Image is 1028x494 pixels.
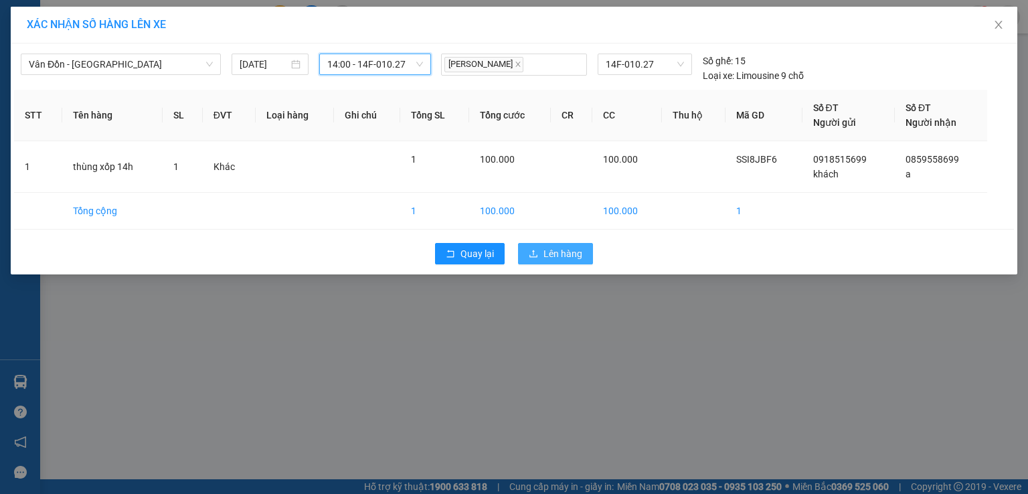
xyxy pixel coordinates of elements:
[411,154,416,165] span: 1
[813,154,867,165] span: 0918515699
[334,90,400,141] th: Ghi chú
[906,154,959,165] span: 0859558699
[703,68,804,83] div: Limousine 9 chỗ
[14,141,62,193] td: 1
[518,243,593,264] button: uploadLên hàng
[29,54,213,74] span: Vân Đồn - Hà Nội
[980,7,1017,44] button: Close
[327,54,424,74] span: 14:00 - 14F-010.27
[906,169,911,179] span: a
[725,90,802,141] th: Mã GD
[400,193,469,230] td: 1
[813,169,839,179] span: khách
[62,193,163,230] td: Tổng cộng
[446,249,455,260] span: rollback
[725,193,802,230] td: 1
[543,246,582,261] span: Lên hàng
[592,193,662,230] td: 100.000
[444,57,523,72] span: [PERSON_NAME]
[480,154,515,165] span: 100.000
[435,243,505,264] button: rollbackQuay lại
[736,154,777,165] span: SSI8JBF6
[163,90,202,141] th: SL
[703,54,733,68] span: Số ghế:
[400,90,469,141] th: Tổng SL
[662,90,725,141] th: Thu hộ
[906,102,931,113] span: Số ĐT
[173,161,179,172] span: 1
[813,117,856,128] span: Người gửi
[256,90,334,141] th: Loại hàng
[906,117,956,128] span: Người nhận
[469,193,551,230] td: 100.000
[529,249,538,260] span: upload
[240,57,288,72] input: 12/08/2025
[469,90,551,141] th: Tổng cước
[515,61,521,68] span: close
[203,141,256,193] td: Khác
[27,18,166,31] span: XÁC NHẬN SỐ HÀNG LÊN XE
[606,54,683,74] span: 14F-010.27
[62,141,163,193] td: thùng xốp 14h
[993,19,1004,30] span: close
[62,90,163,141] th: Tên hàng
[703,68,734,83] span: Loại xe:
[551,90,592,141] th: CR
[14,90,62,141] th: STT
[592,90,662,141] th: CC
[460,246,494,261] span: Quay lại
[813,102,839,113] span: Số ĐT
[703,54,746,68] div: 15
[603,154,638,165] span: 100.000
[203,90,256,141] th: ĐVT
